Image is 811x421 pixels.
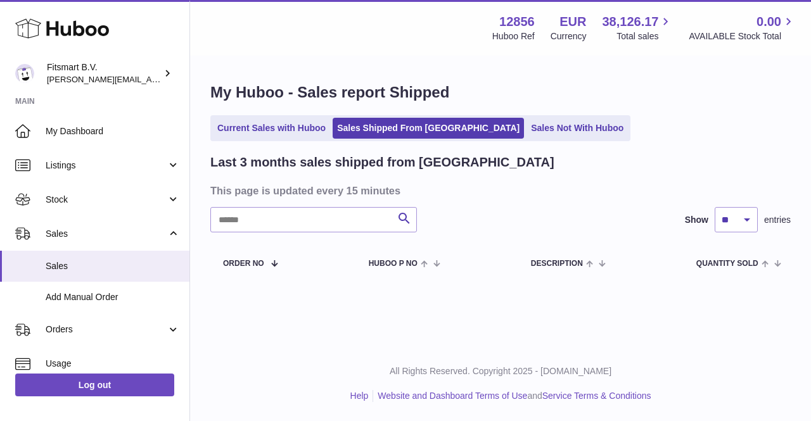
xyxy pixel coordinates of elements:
[46,291,180,303] span: Add Manual Order
[46,260,180,272] span: Sales
[46,228,167,240] span: Sales
[15,374,174,396] a: Log out
[210,184,788,198] h3: This page is updated every 15 minutes
[531,260,583,268] span: Description
[602,13,673,42] a: 38,126.17 Total sales
[378,391,527,401] a: Website and Dashboard Terms of Use
[47,74,254,84] span: [PERSON_NAME][EMAIL_ADDRESS][DOMAIN_NAME]
[551,30,587,42] div: Currency
[369,260,418,268] span: Huboo P no
[373,390,651,402] li: and
[46,160,167,172] span: Listings
[333,118,524,139] a: Sales Shipped From [GEOGRAPHIC_DATA]
[685,214,708,226] label: Show
[764,214,791,226] span: entries
[46,194,167,206] span: Stock
[223,260,264,268] span: Order No
[492,30,535,42] div: Huboo Ref
[689,30,796,42] span: AVAILABLE Stock Total
[213,118,330,139] a: Current Sales with Huboo
[542,391,651,401] a: Service Terms & Conditions
[46,358,180,370] span: Usage
[210,154,554,171] h2: Last 3 months sales shipped from [GEOGRAPHIC_DATA]
[757,13,781,30] span: 0.00
[689,13,796,42] a: 0.00 AVAILABLE Stock Total
[616,30,673,42] span: Total sales
[696,260,758,268] span: Quantity Sold
[602,13,658,30] span: 38,126.17
[499,13,535,30] strong: 12856
[46,324,167,336] span: Orders
[210,82,791,103] h1: My Huboo - Sales report Shipped
[15,64,34,83] img: jonathan@leaderoo.com
[47,61,161,85] div: Fitsmart B.V.
[559,13,586,30] strong: EUR
[200,365,801,377] p: All Rights Reserved. Copyright 2025 - [DOMAIN_NAME]
[527,118,628,139] a: Sales Not With Huboo
[350,391,369,401] a: Help
[46,125,180,137] span: My Dashboard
